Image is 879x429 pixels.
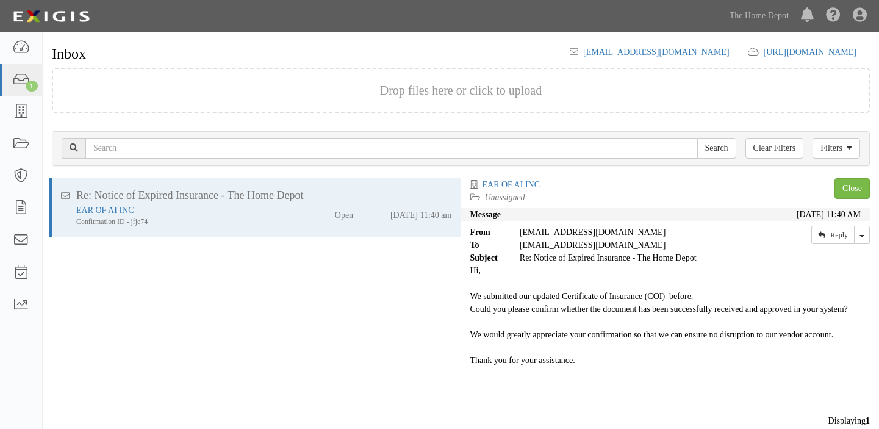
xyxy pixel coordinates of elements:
div: Re: Notice of Expired Insurance - The Home Depot [511,251,759,264]
div: We would greatly appreciate your confirmation so that we can ensure no disruption to our vendor a... [470,328,861,341]
a: Clear Filters [745,138,804,159]
strong: Message [470,210,501,219]
a: [EMAIL_ADDRESS][DOMAIN_NAME] [583,48,730,57]
button: Drop files here or click to upload [380,81,542,99]
img: logo-5460c22ac91f19d4615b14bd174203de0afe785f0fc80cf4dbbc73dc1793850b.png [9,5,93,27]
a: EAR OF AI INC [483,180,540,189]
a: [URL][DOMAIN_NAME] [764,48,870,57]
a: Reply [811,226,855,244]
div: Re: Notice of Expired Insurance - The Home Depot [76,187,452,204]
div: Hi, [470,264,861,277]
div: Thank you for your assistance. [470,354,861,367]
div: [EMAIL_ADDRESS][DOMAIN_NAME] [511,226,759,239]
strong: Subject [461,251,511,264]
div: Could you please confirm whether the document has been successfully received and approved in your... [470,303,861,315]
div: Confirmation ID - jfje74 [76,217,288,228]
a: EAR OF AI INC [76,206,134,215]
div: We submitted our updated Certificate of Insurance (COI) before. [470,290,861,303]
div: 1 [26,81,38,92]
div: [DATE] 11:40 AM [797,208,861,221]
a: Close [834,178,870,199]
div: Open [335,204,353,222]
i: Help Center - Complianz [826,9,841,23]
div: Displaying [43,414,879,427]
input: Search [697,138,736,159]
b: 1 [866,416,870,425]
a: The Home Depot [723,4,795,28]
a: Unassigned [485,193,525,202]
a: Filters [813,138,860,159]
div: party-a49yx3@sbainsurance.homedepot.com [511,239,759,251]
strong: To [461,239,511,251]
h1: Inbox [52,46,86,62]
input: Search [85,138,698,159]
strong: From [461,226,511,239]
div: [DATE] 11:40 am [390,204,452,222]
